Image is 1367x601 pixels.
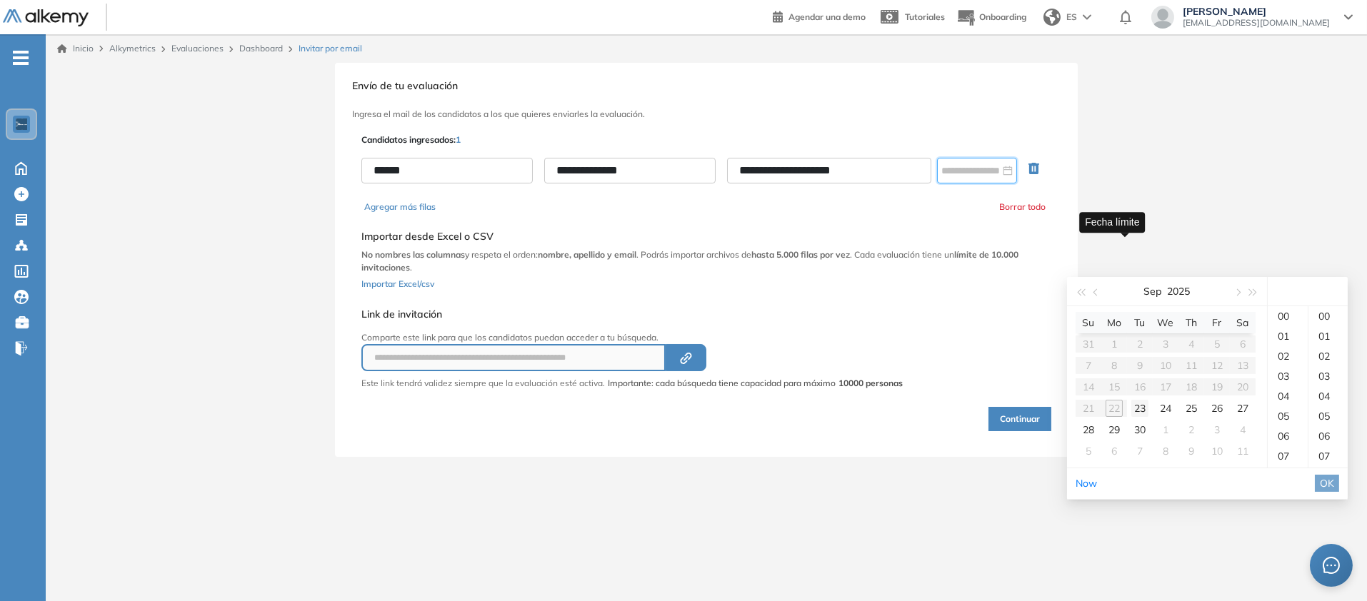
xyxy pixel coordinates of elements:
[1268,446,1308,466] div: 07
[956,2,1026,33] button: Onboarding
[361,377,605,390] p: Este link tendrá validez siempre que la evaluación esté activa.
[1157,443,1174,460] div: 8
[1144,277,1162,305] button: Sep
[361,249,465,260] b: No nombres las columnas
[1183,6,1330,17] span: [PERSON_NAME]
[1080,443,1097,460] div: 5
[1079,212,1145,233] div: Fecha límite
[1230,398,1256,419] td: 2025-09-27
[1208,443,1226,460] div: 10
[364,201,436,213] button: Agregar más filas
[1234,443,1251,460] div: 11
[1101,312,1127,333] th: Mo
[1157,400,1174,417] div: 24
[1131,400,1148,417] div: 23
[1106,443,1123,460] div: 6
[352,80,1061,92] h3: Envío de tu evaluación
[1230,440,1256,462] td: 2025-10-11
[1178,398,1204,419] td: 2025-09-25
[1308,306,1348,326] div: 00
[1183,421,1200,438] div: 2
[1268,406,1308,426] div: 05
[1208,421,1226,438] div: 3
[1234,400,1251,417] div: 27
[299,42,362,55] span: Invitar por email
[1183,400,1200,417] div: 25
[1268,466,1308,486] div: 08
[538,249,636,260] b: nombre, apellido y email
[1234,421,1251,438] div: 4
[1178,419,1204,440] td: 2025-10-02
[773,7,866,24] a: Agendar una demo
[13,56,29,59] i: -
[361,274,434,291] button: Importar Excel/csv
[1230,312,1256,333] th: Sa
[361,231,1051,243] h5: Importar desde Excel o CSV
[1101,419,1127,440] td: 2025-09-29
[1066,11,1077,24] span: ES
[1153,312,1178,333] th: We
[361,133,461,146] p: Candidatos ingresados:
[1308,426,1348,446] div: 06
[1308,346,1348,366] div: 02
[1127,419,1153,440] td: 2025-09-30
[1183,17,1330,29] span: [EMAIL_ADDRESS][DOMAIN_NAME]
[16,118,27,130] img: https://assets.alkemy.org/workspaces/1802/d452bae4-97f6-47ab-b3bf-1c40240bc960.jpg
[1308,446,1348,466] div: 07
[1204,419,1230,440] td: 2025-10-03
[1268,386,1308,406] div: 04
[608,377,903,390] span: Importante: cada búsqueda tiene capacidad para máximo
[1153,398,1178,419] td: 2025-09-24
[1101,440,1127,462] td: 2025-10-06
[1308,386,1348,406] div: 04
[1131,443,1148,460] div: 7
[3,9,89,27] img: Logo
[1204,312,1230,333] th: Fr
[1230,419,1256,440] td: 2025-10-04
[1127,398,1153,419] td: 2025-09-23
[1106,421,1123,438] div: 29
[788,11,866,22] span: Agendar una demo
[905,11,945,22] span: Tutoriales
[1153,440,1178,462] td: 2025-10-08
[109,43,156,54] span: Alkymetrics
[1308,326,1348,346] div: 01
[1127,440,1153,462] td: 2025-10-07
[1204,398,1230,419] td: 2025-09-26
[361,248,1051,274] p: y respeta el orden: . Podrás importar archivos de . Cada evaluación tiene un .
[361,331,903,344] p: Comparte este link para que los candidatos puedan acceder a tu búsqueda.
[838,378,903,388] strong: 10000 personas
[1080,421,1097,438] div: 28
[1183,443,1200,460] div: 9
[1315,475,1339,492] button: OK
[1268,346,1308,366] div: 02
[456,134,461,145] span: 1
[1323,557,1340,574] span: message
[1308,406,1348,426] div: 05
[1076,419,1101,440] td: 2025-09-28
[1268,426,1308,446] div: 06
[361,249,1018,273] b: límite de 10.000 invitaciones
[988,407,1051,431] button: Continuar
[1268,306,1308,326] div: 00
[57,42,94,55] a: Inicio
[999,201,1046,213] button: Borrar todo
[1168,277,1191,305] button: 2025
[1268,326,1308,346] div: 01
[361,308,903,320] h5: Link de invitación
[1178,312,1204,333] th: Th
[979,11,1026,22] span: Onboarding
[1127,312,1153,333] th: Tu
[1076,440,1101,462] td: 2025-10-05
[1268,366,1308,386] div: 03
[1208,400,1226,417] div: 26
[1131,421,1148,438] div: 30
[751,249,850,260] b: hasta 5.000 filas por vez
[171,43,224,54] a: Evaluaciones
[1308,366,1348,386] div: 03
[1204,440,1230,462] td: 2025-10-10
[239,43,283,54] a: Dashboard
[1308,466,1348,486] div: 08
[1178,440,1204,462] td: 2025-10-09
[1083,14,1091,20] img: arrow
